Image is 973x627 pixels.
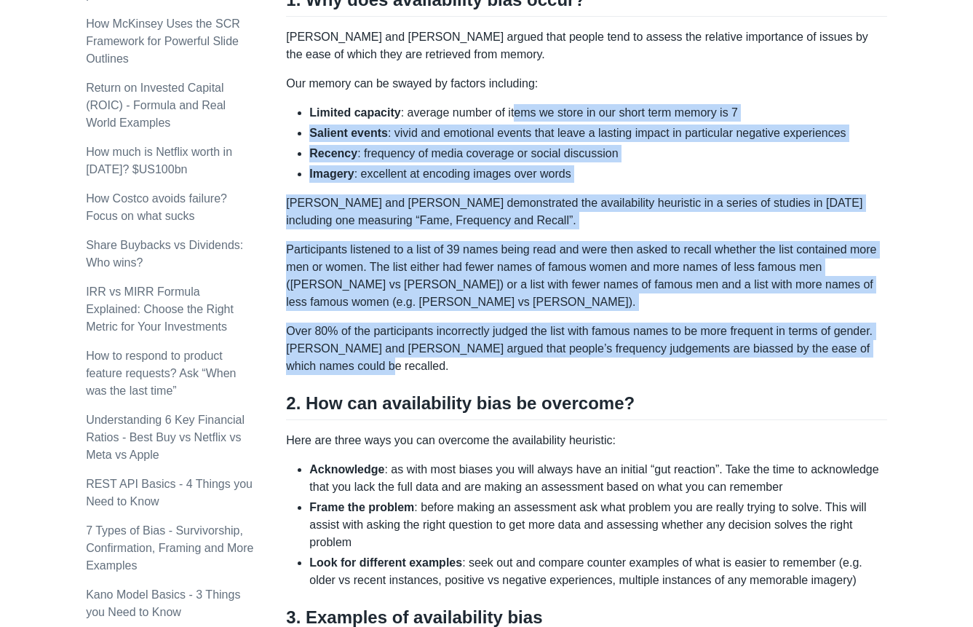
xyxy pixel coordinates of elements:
li: : excellent at encoding images over words [309,165,887,183]
li: : vivid and emotional events that leave a lasting impact in particular negative experiences [309,125,887,142]
strong: Imagery [309,167,354,180]
strong: Salient events [309,127,388,139]
a: IRR vs MIRR Formula Explained: Choose the Right Metric for Your Investments [86,285,234,333]
a: 7 Types of Bias - Survivorship, Confirmation, Framing and More Examples [86,524,253,572]
strong: Acknowledge [309,463,384,476]
a: REST API Basics - 4 Things you Need to Know [86,478,253,508]
li: : before making an assessment ask what problem you are really trying to solve. This will assist w... [309,499,887,551]
a: How Costco avoids failure? Focus on what sucks [86,192,227,222]
p: [PERSON_NAME] and [PERSON_NAME] argued that people tend to assess the relative importance of issu... [286,28,887,63]
strong: Recency [309,147,357,159]
strong: Frame the problem [309,501,414,513]
li: : frequency of media coverage or social discussion [309,145,887,162]
li: : average number of items we store in our short term memory is 7 [309,104,887,122]
li: : as with most biases you will always have an initial “gut reaction”. Take the time to acknowledg... [309,461,887,496]
a: Share Buybacks vs Dividends: Who wins? [86,239,243,269]
a: Return on Invested Capital (ROIC) - Formula and Real World Examples [86,82,226,129]
h2: 2. How can availability bias be overcome? [286,393,887,420]
a: Understanding 6 Key Financial Ratios - Best Buy vs Netflix vs Meta vs Apple [86,414,245,461]
strong: Limited capacity [309,106,400,119]
p: Over 80% of the participants incorrectly judged the list with famous names to be more frequent in... [286,323,887,375]
a: How McKinsey Uses the SCR Framework for Powerful Slide Outlines [86,17,240,65]
a: Kano Model Basics - 3 Things you Need to Know [86,588,240,618]
p: Here are three ways you can overcome the availability heuristic: [286,432,887,449]
strong: Look for different examples [309,556,462,569]
p: [PERSON_NAME] and [PERSON_NAME] demonstrated the availability heuristic in a series of studies in... [286,194,887,229]
p: Our memory can be swayed by factors including: [286,75,887,92]
p: Participants listened to a list of 39 names being read and were then asked to recall whether the ... [286,241,887,311]
a: How to respond to product feature requests? Ask “When was the last time” [86,350,236,397]
a: How much is Netflix worth in [DATE]? $US100bn [86,146,232,176]
li: : seek out and compare counter examples of what is easier to remember (e.g. older vs recent insta... [309,554,887,589]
